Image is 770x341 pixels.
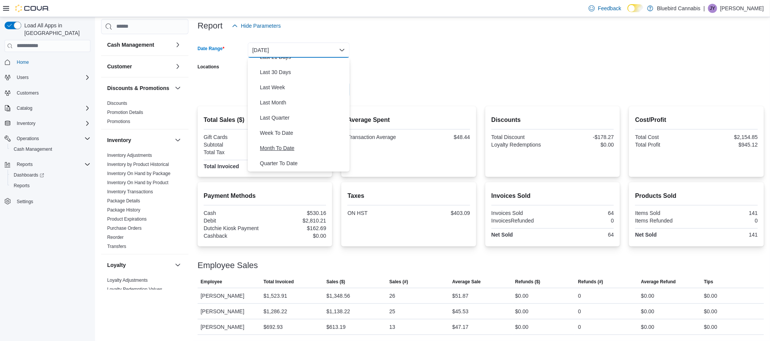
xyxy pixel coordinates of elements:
span: Inventory Adjustments [107,152,152,158]
button: Operations [2,133,93,144]
div: Inventory [101,151,189,254]
a: Loyalty Redemption Values [107,287,162,292]
a: Dashboards [8,170,93,180]
div: 26 [390,291,396,300]
button: Cash Management [173,40,182,49]
div: $0.00 [266,233,326,239]
div: Loyalty Redemptions [491,142,551,148]
a: Customers [14,88,42,98]
div: Total Discount [491,134,551,140]
div: [PERSON_NAME] [198,304,261,319]
span: Inventory On Hand by Package [107,170,171,177]
span: Last Quarter [260,113,347,122]
button: Loyalty [107,261,172,269]
button: Settings [2,196,93,207]
span: Total Invoiced [263,279,294,285]
p: | [703,4,705,13]
h3: Loyalty [107,261,126,269]
span: Package History [107,207,140,213]
span: Users [14,73,90,82]
div: Items Sold [635,210,695,216]
button: Hide Parameters [229,18,284,33]
label: Locations [198,64,219,70]
h2: Discounts [491,115,614,125]
button: Customers [2,87,93,98]
button: Cash Management [8,144,93,155]
div: $48.44 [410,134,470,140]
span: Inventory [14,119,90,128]
a: Discounts [107,101,127,106]
div: Total Cost [635,134,695,140]
button: Catalog [14,104,35,113]
button: Customer [173,62,182,71]
span: Dashboards [14,172,44,178]
h2: Payment Methods [204,191,326,200]
div: [PERSON_NAME] [198,319,261,335]
h3: Customer [107,63,132,70]
div: Jessica Young [708,4,717,13]
div: Gift Cards [204,134,263,140]
div: 64 [554,210,614,216]
a: Transfers [107,244,126,249]
span: Home [17,59,29,65]
a: Inventory Transactions [107,189,153,194]
nav: Complex example [5,54,90,227]
div: 141 [698,210,758,216]
div: Discounts & Promotions [101,99,189,129]
span: Feedback [598,5,621,12]
span: Reports [17,161,33,167]
span: Settings [17,199,33,205]
button: Operations [14,134,42,143]
h3: Discounts & Promotions [107,84,169,92]
strong: Total Invoiced [204,163,239,169]
div: $1,348.56 [326,291,350,300]
div: $0.00 [515,291,529,300]
div: $0.00 [641,307,654,316]
button: Customer [107,63,172,70]
h3: Report [198,21,223,30]
span: Reorder [107,234,124,240]
div: $0.00 [641,291,654,300]
span: Refunds ($) [515,279,540,285]
h2: Taxes [347,191,470,200]
button: Reports [14,160,36,169]
h2: Average Spent [347,115,470,125]
span: Refunds (#) [578,279,603,285]
span: Inventory [17,120,35,126]
div: 141 [698,232,758,238]
button: [DATE] [248,43,350,58]
span: Customers [14,88,90,98]
div: $0.00 [704,291,717,300]
div: $0.00 [704,307,717,316]
span: Purchase Orders [107,225,142,231]
span: Quarter To Date [260,159,347,168]
button: Loyalty [173,260,182,270]
a: Feedback [586,1,624,16]
strong: Net Sold [635,232,657,238]
span: Operations [14,134,90,143]
a: Home [14,58,32,67]
span: Promotion Details [107,109,143,115]
a: Inventory On Hand by Product [107,180,168,185]
span: Settings [14,196,90,206]
div: $2,810.21 [266,218,326,224]
span: Week To Date [260,128,347,137]
button: Inventory [2,118,93,129]
span: Sales ($) [326,279,345,285]
label: Date Range [198,46,225,52]
h2: Cost/Profit [635,115,758,125]
p: [PERSON_NAME] [720,4,764,13]
div: $1,286.22 [263,307,287,316]
p: Bluebird Cannabis [657,4,700,13]
span: Users [17,74,29,81]
div: Transaction Average [347,134,407,140]
span: Hide Parameters [241,22,281,30]
h2: Invoices Sold [491,191,614,200]
a: Cash Management [11,145,55,154]
div: $613.19 [326,322,346,332]
div: 0 [578,291,581,300]
div: Total Profit [635,142,695,148]
button: Reports [2,159,93,170]
div: Cashback [204,233,263,239]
